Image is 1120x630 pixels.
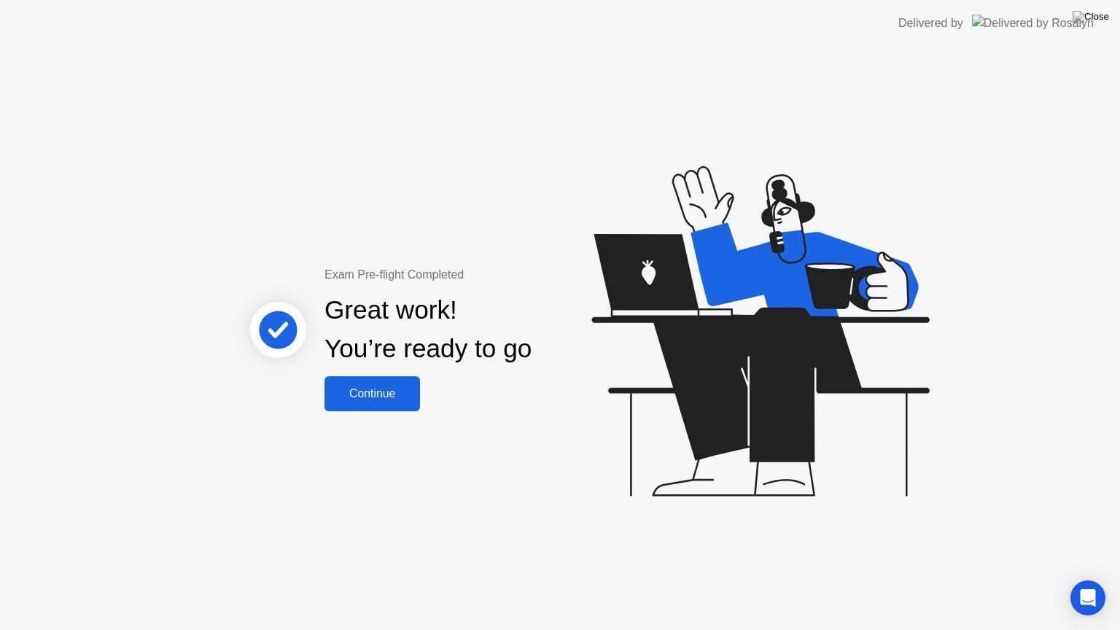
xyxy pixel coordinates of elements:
[1070,580,1105,615] div: Open Intercom Messenger
[324,291,532,368] div: Great work! You’re ready to go
[324,266,626,284] div: Exam Pre-flight Completed
[972,15,1094,31] img: Delivered by Rosalyn
[329,387,416,400] div: Continue
[1073,11,1109,23] img: Close
[898,15,963,32] div: Delivered by
[324,376,420,411] button: Continue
